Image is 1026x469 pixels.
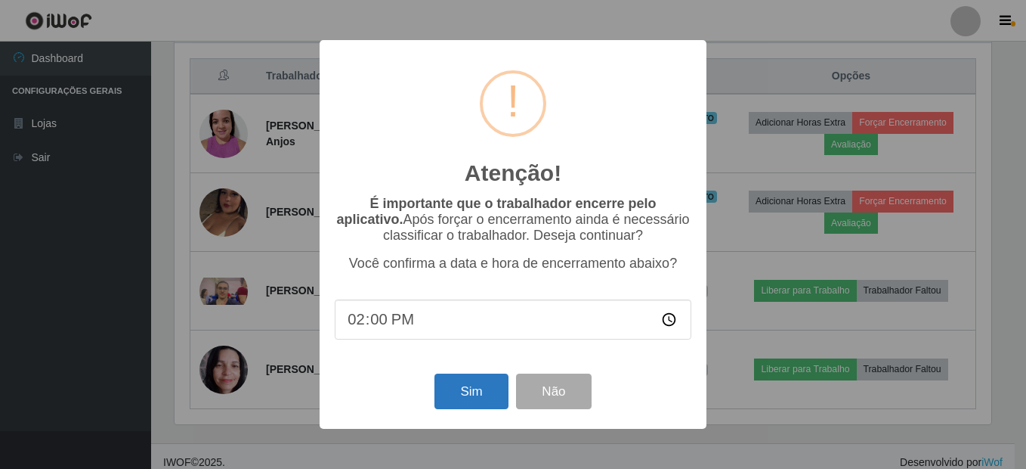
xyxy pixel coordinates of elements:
[336,196,656,227] b: É importante que o trabalhador encerre pelo aplicativo.
[335,256,691,272] p: Você confirma a data e hora de encerramento abaixo?
[434,374,508,409] button: Sim
[465,160,561,187] h2: Atenção!
[335,196,691,244] p: Após forçar o encerramento ainda é necessário classificar o trabalhador. Deseja continuar?
[516,374,591,409] button: Não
